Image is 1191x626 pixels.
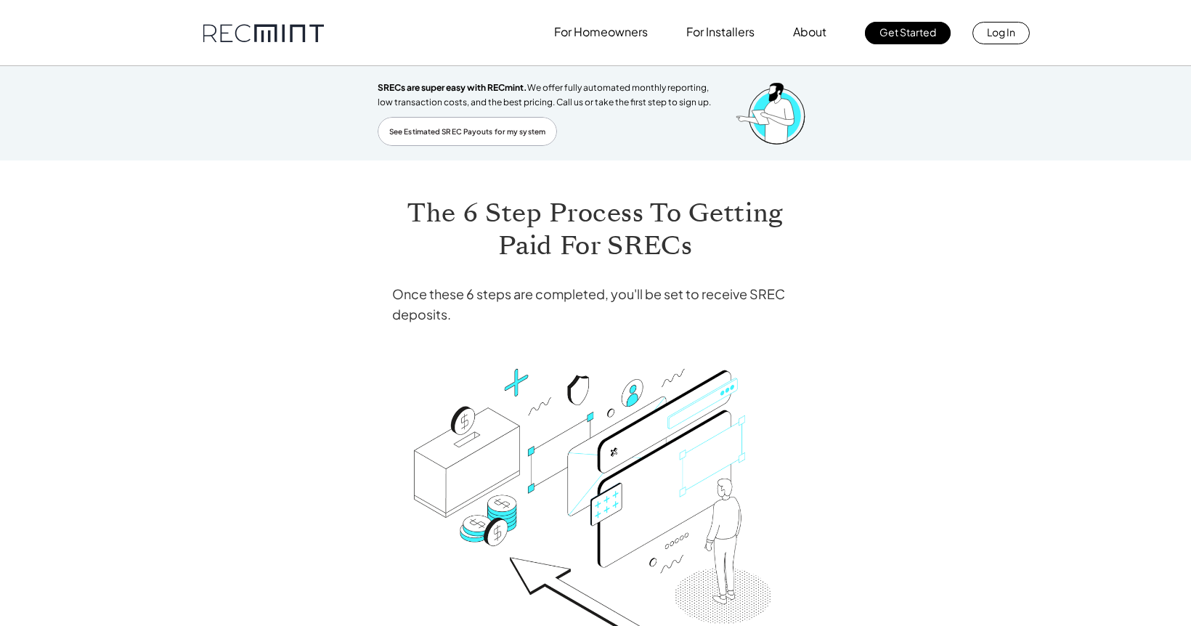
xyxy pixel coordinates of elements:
[865,22,951,44] a: Get Started
[793,22,826,42] p: About
[972,22,1030,44] a: Log In
[378,117,557,146] a: See Estimated SREC Payouts for my system
[987,22,1015,42] p: Log In
[392,284,799,325] h4: Once these 6 steps are completed, you'll be set to receive SREC deposits.
[686,22,755,42] p: For Installers
[378,82,527,93] span: SRECs are super easy with RECmint.
[879,22,936,42] p: Get Started
[378,81,720,110] p: We offer fully automated monthly reporting, low transaction costs, and the best pricing. Call us ...
[392,197,799,262] h1: The 6 Step Process To Getting Paid For SRECs
[554,22,648,42] p: For Homeowners
[389,125,545,138] p: See Estimated SREC Payouts for my system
